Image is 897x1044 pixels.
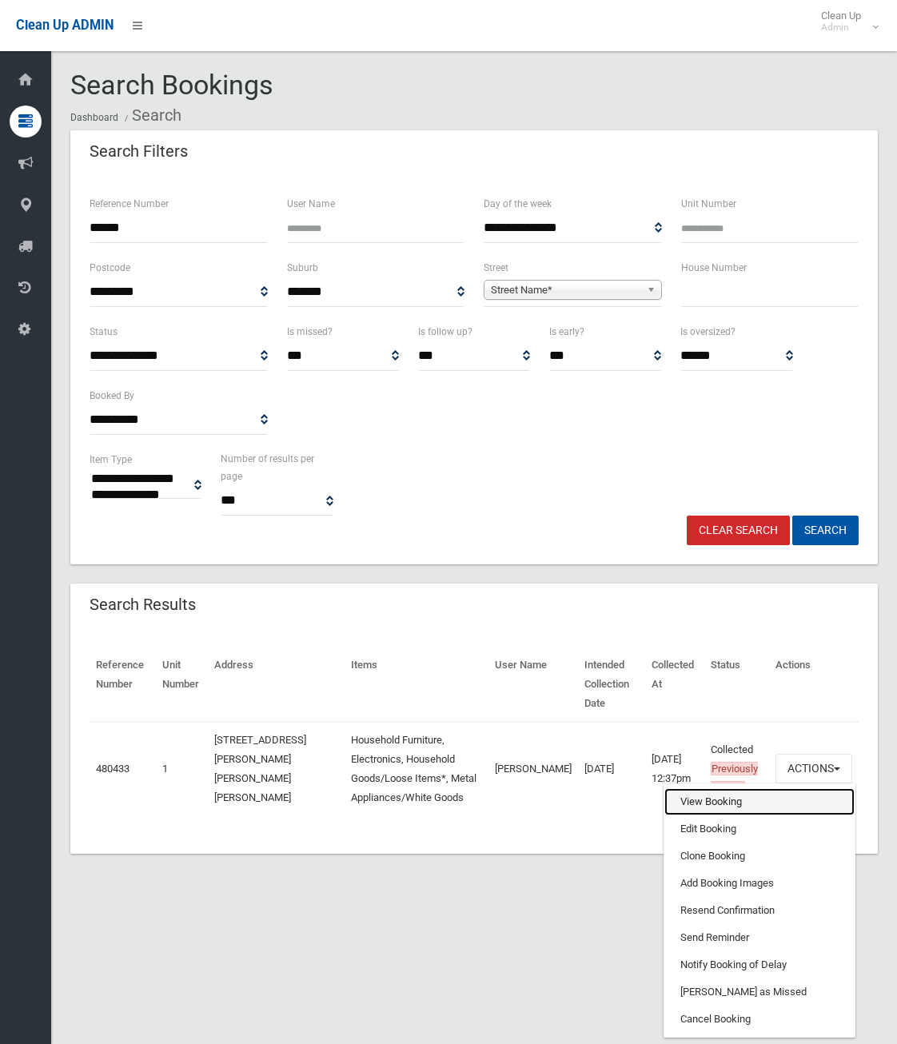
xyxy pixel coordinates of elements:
td: Collected [704,722,769,815]
td: [DATE] 12:37pm [645,722,704,815]
span: Clean Up [813,10,877,34]
label: Postcode [90,259,130,277]
th: Unit Number [156,648,209,722]
th: Intended Collection Date [578,648,644,722]
a: Notify Booking of Delay [664,951,855,978]
span: Previously Missed [711,762,758,795]
button: Actions [775,754,852,783]
th: Actions [769,648,859,722]
label: Is missed? [287,323,333,341]
a: Add Booking Images [664,870,855,897]
a: [PERSON_NAME] as Missed [664,978,855,1006]
th: Address [208,648,345,722]
label: User Name [287,195,335,213]
label: Street [484,259,508,277]
span: Search Bookings [70,69,273,101]
label: Is follow up? [418,323,472,341]
td: [DATE] [578,722,644,815]
label: Number of results per page [221,450,333,485]
a: Clone Booking [664,843,855,870]
header: Search Filters [70,136,207,167]
th: Status [704,648,769,722]
label: Unit Number [681,195,736,213]
th: User Name [488,648,578,722]
th: Reference Number [90,648,156,722]
label: Booked By [90,387,134,404]
a: Edit Booking [664,815,855,843]
a: Cancel Booking [664,1006,855,1033]
label: Is oversized? [680,323,736,341]
th: Collected At [645,648,704,722]
a: Clear Search [687,516,790,545]
header: Search Results [70,589,215,620]
a: 480433 [96,763,130,775]
a: Resend Confirmation [664,897,855,924]
li: Search [121,101,181,130]
small: Admin [821,22,861,34]
label: Reference Number [90,195,169,213]
td: [PERSON_NAME] [488,722,578,815]
td: Household Furniture, Electronics, Household Goods/Loose Items*, Metal Appliances/White Goods [345,722,488,815]
a: Dashboard [70,112,118,123]
a: View Booking [664,788,855,815]
th: Items [345,648,488,722]
span: Clean Up ADMIN [16,18,114,33]
label: Status [90,323,118,341]
a: Send Reminder [664,924,855,951]
span: Street Name* [491,281,640,300]
td: 1 [156,722,209,815]
label: Suburb [287,259,318,277]
label: Item Type [90,451,132,468]
a: [STREET_ADDRESS][PERSON_NAME][PERSON_NAME][PERSON_NAME] [214,734,306,803]
button: Search [792,516,859,545]
label: House Number [681,259,747,277]
label: Day of the week [484,195,552,213]
label: Is early? [549,323,584,341]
